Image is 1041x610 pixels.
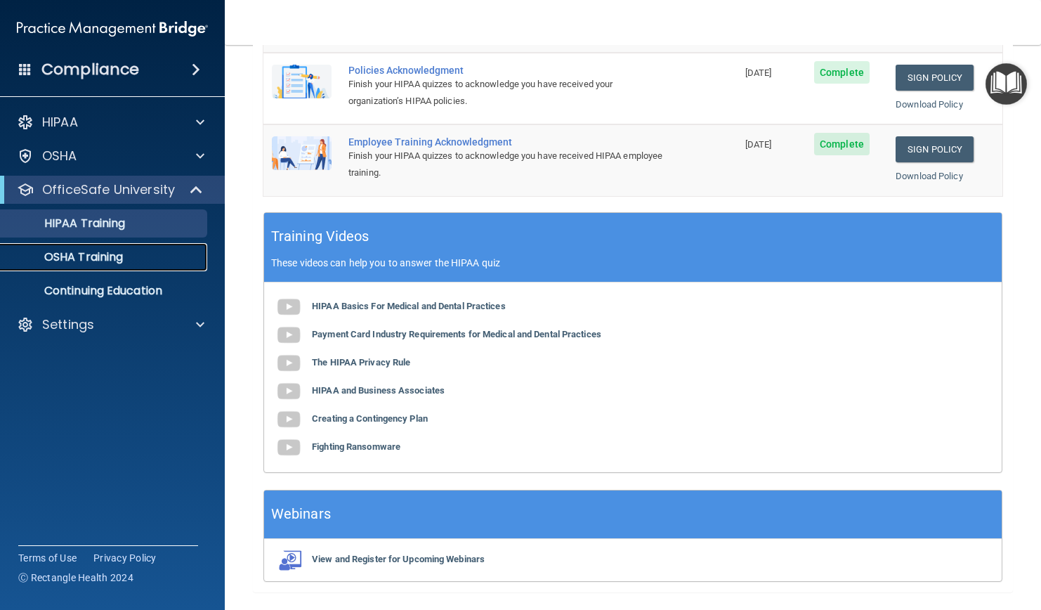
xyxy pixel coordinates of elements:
[814,61,870,84] span: Complete
[896,65,974,91] a: Sign Policy
[17,148,204,164] a: OSHA
[271,502,331,526] h5: Webinars
[18,551,77,565] a: Terms of Use
[275,377,303,405] img: gray_youtube_icon.38fcd6cc.png
[312,385,445,396] b: HIPAA and Business Associates
[18,571,133,585] span: Ⓒ Rectangle Health 2024
[312,301,506,311] b: HIPAA Basics For Medical and Dental Practices
[275,293,303,321] img: gray_youtube_icon.38fcd6cc.png
[312,413,428,424] b: Creating a Contingency Plan
[348,136,667,148] div: Employee Training Acknowledgment
[312,357,410,368] b: The HIPAA Privacy Rule
[9,216,125,231] p: HIPAA Training
[348,148,667,181] div: Finish your HIPAA quizzes to acknowledge you have received HIPAA employee training.
[17,15,208,43] img: PMB logo
[41,60,139,79] h4: Compliance
[17,316,204,333] a: Settings
[814,133,870,155] span: Complete
[275,434,303,462] img: gray_youtube_icon.38fcd6cc.png
[275,349,303,377] img: gray_youtube_icon.38fcd6cc.png
[271,257,995,268] p: These videos can help you to answer the HIPAA quiz
[9,250,123,264] p: OSHA Training
[42,316,94,333] p: Settings
[17,181,204,198] a: OfficeSafe University
[42,148,77,164] p: OSHA
[745,67,772,78] span: [DATE]
[986,63,1027,105] button: Open Resource Center
[896,99,963,110] a: Download Policy
[896,136,974,162] a: Sign Policy
[42,181,175,198] p: OfficeSafe University
[275,550,303,571] img: webinarIcon.c7ebbf15.png
[275,321,303,349] img: gray_youtube_icon.38fcd6cc.png
[312,554,485,564] b: View and Register for Upcoming Webinars
[312,441,400,452] b: Fighting Ransomware
[42,114,78,131] p: HIPAA
[93,551,157,565] a: Privacy Policy
[745,139,772,150] span: [DATE]
[348,76,667,110] div: Finish your HIPAA quizzes to acknowledge you have received your organization’s HIPAA policies.
[275,405,303,434] img: gray_youtube_icon.38fcd6cc.png
[9,284,201,298] p: Continuing Education
[271,224,369,249] h5: Training Videos
[312,329,601,339] b: Payment Card Industry Requirements for Medical and Dental Practices
[17,114,204,131] a: HIPAA
[896,171,963,181] a: Download Policy
[348,65,667,76] div: Policies Acknowledgment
